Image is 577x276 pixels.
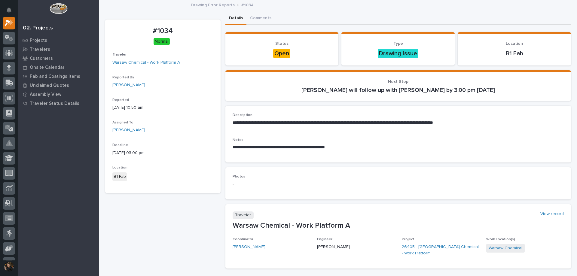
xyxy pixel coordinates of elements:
a: Assembly View [18,90,99,99]
a: [PERSON_NAME] [112,127,145,133]
p: Customers [30,56,53,61]
a: Travelers [18,45,99,54]
p: [PERSON_NAME] will follow up with [PERSON_NAME] by 3:00 pm [DATE] [233,86,564,94]
p: Traveler [233,211,254,219]
a: Warsaw Chemical [489,245,522,251]
a: Projects [18,36,99,45]
p: Warsaw Chemical - Work Platform A [233,221,564,230]
span: Work Location(s) [486,238,515,241]
p: [PERSON_NAME] [317,244,395,250]
span: Next Step [388,80,408,84]
div: Notifications [8,7,15,17]
p: Unclaimed Quotes [30,83,69,88]
button: Notifications [3,4,15,16]
div: Normal [154,38,170,45]
button: users-avatar [3,260,15,273]
span: Reported [112,98,129,102]
a: [PERSON_NAME] [112,82,145,88]
a: Fab and Coatings Items [18,72,99,81]
img: Workspace Logo [50,3,67,14]
span: Deadline [112,143,128,147]
p: #1034 [241,1,254,8]
span: Coordinator [233,238,253,241]
p: [DATE] 10:50 am [112,105,213,111]
span: Assigned To [112,121,133,124]
span: Type [393,41,403,46]
a: 26405 - [GEOGRAPHIC_DATA] Chemical - Work Platform [402,244,479,256]
a: Customers [18,54,99,63]
span: Traveler [112,53,127,56]
a: Traveler Status Details [18,99,99,108]
button: Comments [246,12,275,25]
span: Status [275,41,288,46]
a: Onsite Calendar [18,63,99,72]
a: View record [540,211,564,217]
div: Drawing Issue [378,49,418,58]
button: Details [225,12,246,25]
p: Traveler Status Details [30,101,79,106]
p: Onsite Calendar [30,65,65,70]
span: Reported By [112,76,134,79]
p: Assembly View [30,92,61,97]
p: - [233,181,564,187]
a: Warsaw Chemical - Work Platform A [112,59,180,66]
span: Photos [233,175,245,178]
p: B1 Fab [465,50,564,57]
a: Unclaimed Quotes [18,81,99,90]
div: Open [273,49,290,58]
p: Travelers [30,47,50,52]
p: Projects [30,38,47,43]
p: [DATE] 03:00 pm [112,150,213,156]
span: Description [233,113,252,117]
span: Notes [233,138,243,142]
p: Fab and Coatings Items [30,74,80,79]
a: [PERSON_NAME] [233,244,265,250]
span: Engineer [317,238,332,241]
div: 02. Projects [23,25,53,32]
span: Location [112,166,127,169]
p: Drawing Error Reports [191,1,235,8]
span: Location [506,41,523,46]
p: #1034 [112,27,213,35]
div: B1 Fab [112,172,127,181]
span: Project [402,238,414,241]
